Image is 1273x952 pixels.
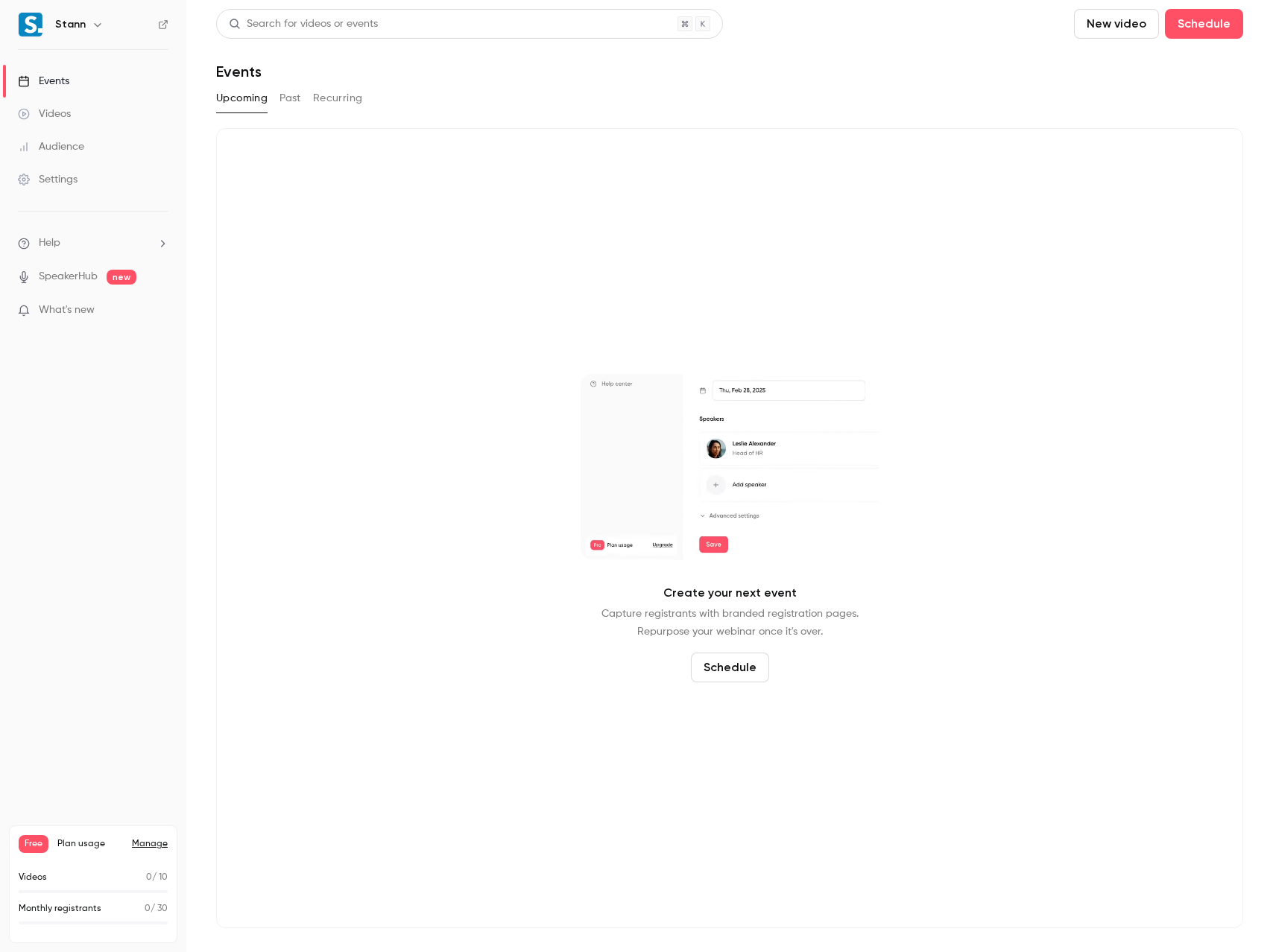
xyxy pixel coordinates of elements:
[279,86,301,110] button: Past
[18,107,71,121] div: Videos
[39,235,60,251] span: Help
[146,873,152,882] span: 0
[18,74,69,89] div: Events
[151,304,168,317] iframe: Noticeable Trigger
[145,902,168,915] p: / 30
[691,653,769,682] button: Schedule
[146,871,168,884] p: / 10
[18,235,168,251] li: help-dropdown-opener
[39,302,95,318] span: What's new
[18,172,78,187] div: Settings
[19,835,48,853] span: Free
[132,838,168,850] a: Manage
[18,139,84,154] div: Audience
[19,902,101,915] p: Monthly registrants
[145,904,151,913] span: 0
[601,605,859,641] p: Capture registrants with branded registration pages. Repurpose your webinar once it's over.
[313,86,363,110] button: Recurring
[229,16,378,32] div: Search for videos or events
[663,584,797,602] p: Create your next event
[107,270,136,285] span: new
[1165,9,1243,39] button: Schedule
[19,871,47,884] p: Videos
[216,63,262,80] h1: Events
[19,13,42,37] img: Stann
[1074,9,1159,39] button: New video
[57,838,123,850] span: Plan usage
[55,17,86,32] h6: Stann
[39,269,98,285] a: SpeakerHub
[216,86,268,110] button: Upcoming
